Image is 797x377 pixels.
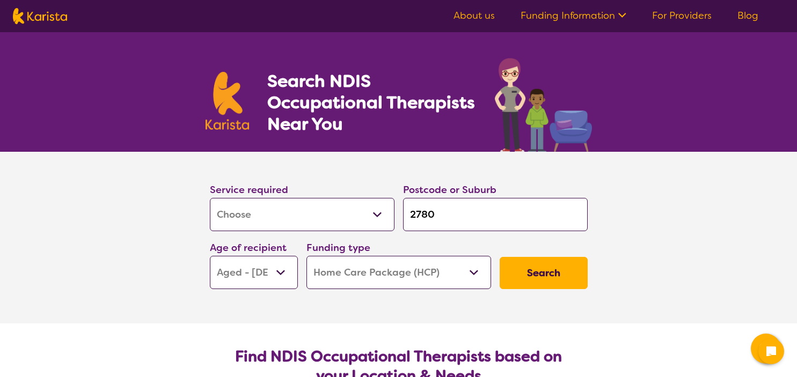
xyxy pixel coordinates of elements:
[500,257,588,289] button: Search
[652,9,712,22] a: For Providers
[210,241,287,254] label: Age of recipient
[737,9,758,22] a: Blog
[454,9,495,22] a: About us
[403,183,496,196] label: Postcode or Suburb
[13,8,67,24] img: Karista logo
[751,334,781,364] button: Channel Menu
[403,198,588,231] input: Type
[206,72,250,130] img: Karista logo
[267,70,476,135] h1: Search NDIS Occupational Therapists Near You
[306,241,370,254] label: Funding type
[210,183,288,196] label: Service required
[495,58,592,152] img: occupational-therapy
[521,9,626,22] a: Funding Information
